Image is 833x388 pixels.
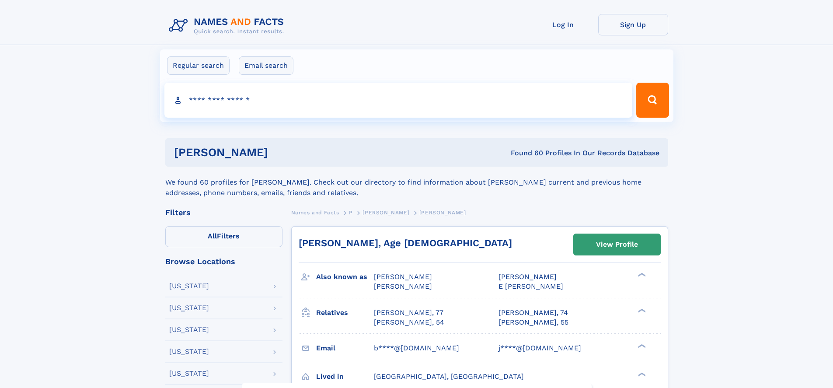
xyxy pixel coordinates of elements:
[165,209,282,217] div: Filters
[167,56,230,75] label: Regular search
[349,210,353,216] span: P
[169,348,209,355] div: [US_STATE]
[528,14,598,35] a: Log In
[291,207,339,218] a: Names and Facts
[374,308,443,318] a: [PERSON_NAME], 77
[636,371,646,377] div: ❯
[362,207,409,218] a: [PERSON_NAME]
[498,282,563,290] span: E [PERSON_NAME]
[349,207,353,218] a: P
[316,269,374,284] h3: Also known as
[239,56,293,75] label: Email search
[598,14,668,35] a: Sign Up
[636,343,646,349] div: ❯
[498,318,568,327] a: [PERSON_NAME], 55
[498,273,557,281] span: [PERSON_NAME]
[165,226,282,247] label: Filters
[165,167,668,198] div: We found 60 profiles for [PERSON_NAME]. Check out our directory to find information about [PERSON...
[419,210,466,216] span: [PERSON_NAME]
[374,318,444,327] a: [PERSON_NAME], 54
[165,14,291,38] img: Logo Names and Facts
[316,305,374,320] h3: Relatives
[389,148,659,158] div: Found 60 Profiles In Our Records Database
[299,238,512,248] a: [PERSON_NAME], Age [DEMOGRAPHIC_DATA]
[596,234,638,255] div: View Profile
[362,210,409,216] span: [PERSON_NAME]
[374,273,432,281] span: [PERSON_NAME]
[636,308,646,313] div: ❯
[174,147,390,158] h1: [PERSON_NAME]
[636,272,646,278] div: ❯
[574,234,660,255] a: View Profile
[316,369,374,384] h3: Lived in
[498,308,568,318] a: [PERSON_NAME], 74
[164,83,633,118] input: search input
[208,232,217,240] span: All
[374,282,432,290] span: [PERSON_NAME]
[169,326,209,333] div: [US_STATE]
[316,341,374,356] h3: Email
[169,304,209,311] div: [US_STATE]
[165,258,282,266] div: Browse Locations
[636,83,669,118] button: Search Button
[169,283,209,290] div: [US_STATE]
[169,370,209,377] div: [US_STATE]
[374,372,524,381] span: [GEOGRAPHIC_DATA], [GEOGRAPHIC_DATA]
